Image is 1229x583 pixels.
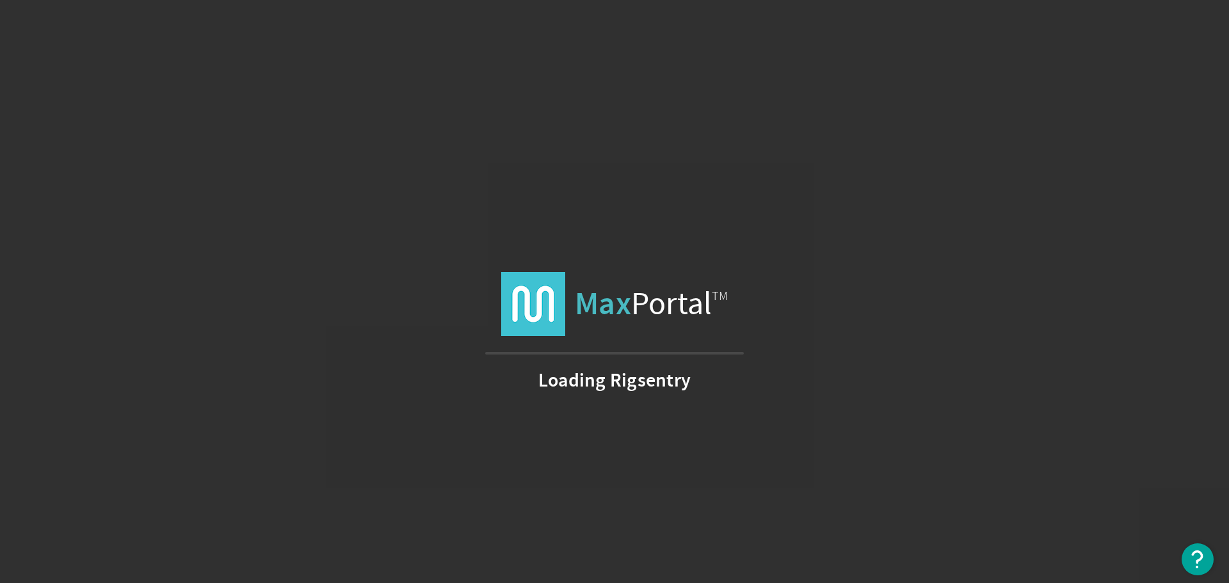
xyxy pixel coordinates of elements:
[712,288,728,304] span: TM
[501,272,565,336] img: logo
[575,272,728,336] span: Portal
[575,283,631,324] strong: Max
[1182,543,1214,575] button: Open Resource Center
[538,374,691,387] strong: Loading Rigsentry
